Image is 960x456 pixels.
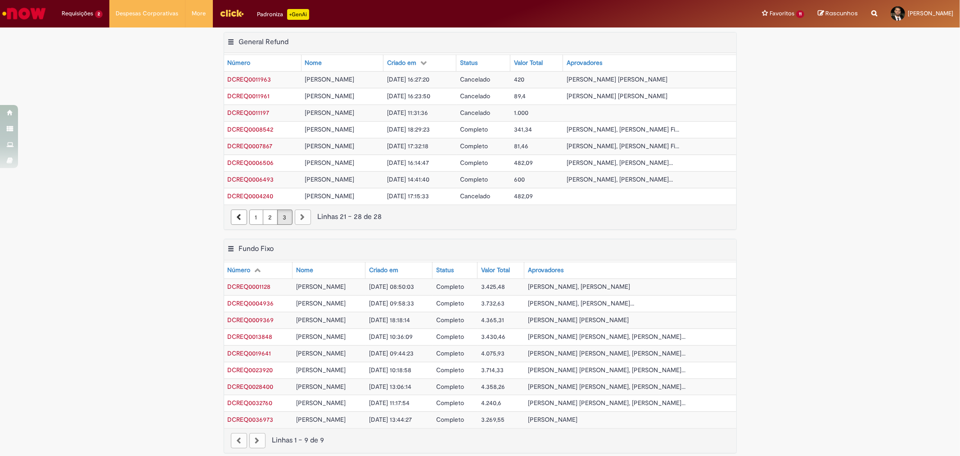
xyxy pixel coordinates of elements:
span: [DATE] 16:23:50 [387,92,430,100]
span: [PERSON_NAME] [PERSON_NAME] [567,92,667,100]
span: [PERSON_NAME] [305,175,355,183]
img: ServiceNow [1,5,47,23]
a: Abrir Registro: DCREQ0011197 [228,109,270,117]
span: Completo [436,283,464,291]
span: 81,46 [514,142,528,150]
span: [PERSON_NAME] [PERSON_NAME], [PERSON_NAME]... [528,399,685,407]
div: Valor Total [481,266,510,275]
span: DCREQ0011197 [228,109,270,117]
span: [PERSON_NAME], [PERSON_NAME]... [528,299,634,307]
a: Abrir Registro: DCREQ0011961 [228,92,270,100]
span: [PERSON_NAME] [296,333,346,341]
span: 4.358,26 [481,383,505,391]
span: [PERSON_NAME] [305,92,355,100]
span: Completo [460,175,488,183]
span: [PERSON_NAME] [296,349,346,357]
span: DCREQ0036973 [228,415,274,424]
span: DCREQ0006493 [228,175,274,183]
h2: Fundo Fixo [239,244,274,253]
span: [DATE] 10:36:09 [369,333,413,341]
span: [PERSON_NAME] [305,159,355,167]
span: Completo [460,125,488,133]
span: [PERSON_NAME] [305,75,355,83]
span: Requisições [62,9,93,18]
span: 3.425,48 [481,283,505,291]
a: Abrir Registro: DCREQ0028400 [228,383,274,391]
span: DCREQ0032760 [228,399,273,407]
span: Cancelado [460,75,490,83]
span: DCREQ0004240 [228,192,274,200]
div: Nome [305,59,322,68]
span: DCREQ0011963 [228,75,271,83]
button: General Refund Menu de contexto [228,37,235,49]
div: Nome [296,266,313,275]
span: 482,09 [514,159,533,167]
span: [PERSON_NAME] [296,366,346,374]
a: Página 3 [277,210,293,225]
a: Abrir Registro: DCREQ0004936 [228,299,274,307]
span: 11 [796,10,804,18]
span: [PERSON_NAME] [PERSON_NAME] [567,75,667,83]
a: Abrir Registro: DCREQ0004240 [228,192,274,200]
span: [DATE] 13:06:14 [369,383,411,391]
a: Abrir Registro: DCREQ0036973 [228,415,274,424]
a: Abrir Registro: DCREQ0023920 [228,366,273,374]
div: Criado em [387,59,416,68]
div: Criado em [369,266,398,275]
span: DCREQ0019641 [228,349,271,357]
span: [PERSON_NAME], [PERSON_NAME]... [567,159,673,167]
span: [PERSON_NAME] [305,142,355,150]
a: Rascunhos [818,9,858,18]
span: DCREQ0013848 [228,333,273,341]
span: 4.240,6 [481,399,501,407]
span: Completo [436,366,464,374]
span: [DATE] 09:58:33 [369,299,414,307]
span: [PERSON_NAME] [PERSON_NAME], [PERSON_NAME]... [528,366,685,374]
span: [DATE] 10:18:58 [369,366,411,374]
div: Número [228,266,251,275]
span: [DATE] 11:17:54 [369,399,410,407]
span: [DATE] 08:50:03 [369,283,414,291]
span: [DATE] 18:29:23 [387,125,430,133]
a: Página 1 [249,210,263,225]
span: [PERSON_NAME] [PERSON_NAME], [PERSON_NAME]... [528,333,685,341]
a: Abrir Registro: DCREQ0019641 [228,349,271,357]
span: [PERSON_NAME] [PERSON_NAME], [PERSON_NAME]... [528,349,685,357]
span: [DATE] 18:18:14 [369,316,410,324]
a: Abrir Registro: DCREQ0011963 [228,75,271,83]
span: 1.000 [514,109,528,117]
span: 3.714,33 [481,366,504,374]
div: Aprovadores [528,266,563,275]
span: [PERSON_NAME], [PERSON_NAME] [528,283,630,291]
span: Despesas Corporativas [116,9,179,18]
div: Valor Total [514,59,543,68]
span: Cancelado [460,92,490,100]
span: 482,09 [514,192,533,200]
a: Abrir Registro: DCREQ0007867 [228,142,273,150]
span: [PERSON_NAME], [PERSON_NAME]... [567,175,673,183]
span: Cancelado [460,192,490,200]
span: 2 [95,10,103,18]
span: 3.269,55 [481,415,505,424]
a: Abrir Registro: DCREQ0009369 [228,316,274,324]
span: Completo [436,316,464,324]
div: Aprovadores [567,59,602,68]
span: [PERSON_NAME] [908,9,953,17]
span: Completo [436,399,464,407]
span: [PERSON_NAME], [PERSON_NAME] Fi... [567,125,679,133]
span: 4.075,93 [481,349,505,357]
div: Número [228,59,251,68]
span: [PERSON_NAME] [528,415,577,424]
div: Padroniza [257,9,309,20]
span: [PERSON_NAME] [PERSON_NAME] [528,316,629,324]
span: DCREQ0009369 [228,316,274,324]
span: DCREQ0008542 [228,125,274,133]
a: Abrir Registro: DCREQ0006506 [228,159,274,167]
nav: paginação [224,205,736,229]
span: More [192,9,206,18]
span: 3.430,46 [481,333,505,341]
span: DCREQ0011961 [228,92,270,100]
nav: paginação [224,428,736,453]
a: Página anterior [231,210,247,225]
span: [PERSON_NAME], [PERSON_NAME] Fi... [567,142,679,150]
